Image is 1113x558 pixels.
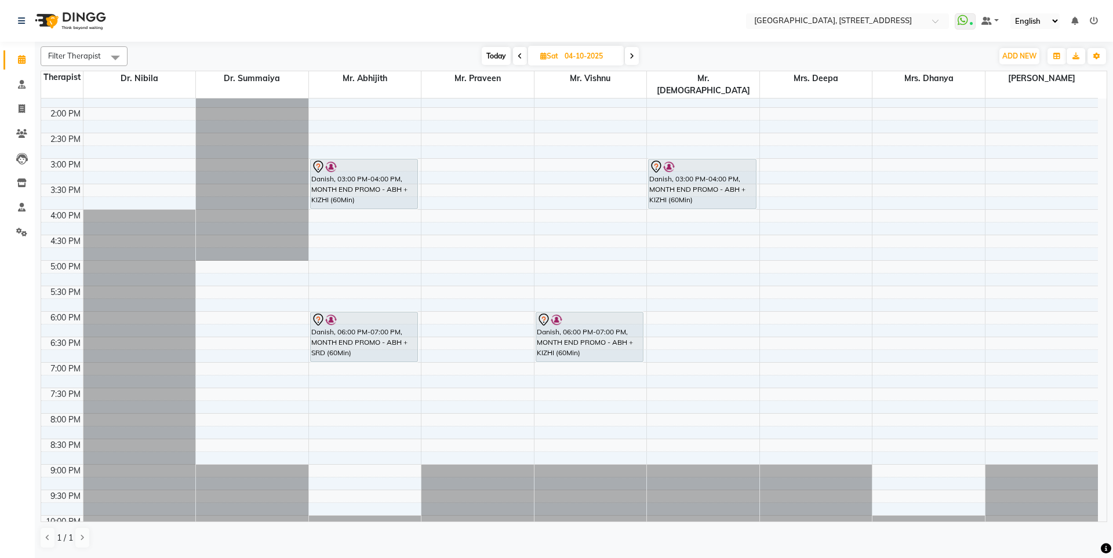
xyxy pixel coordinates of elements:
[309,71,421,86] span: Mr. Abhijith
[83,71,196,86] span: Dr. Nibila
[48,286,83,298] div: 5:30 PM
[561,48,619,65] input: 2025-10-04
[48,261,83,273] div: 5:00 PM
[872,71,985,86] span: Mrs. Dhanya
[537,52,561,60] span: Sat
[48,363,83,375] div: 7:00 PM
[48,337,83,349] div: 6:30 PM
[41,71,83,83] div: Therapist
[48,108,83,120] div: 2:00 PM
[48,51,101,60] span: Filter Therapist
[311,312,418,362] div: Danish, 06:00 PM-07:00 PM, MONTH END PROMO - ABH + SRD (60Min)
[760,71,872,86] span: Mrs. Deepa
[421,71,534,86] span: Mr. Praveen
[536,312,643,362] div: Danish, 06:00 PM-07:00 PM, MONTH END PROMO - ABH + KIZHI (60Min)
[43,516,83,528] div: 10:00 PM
[57,532,73,544] span: 1 / 1
[48,465,83,477] div: 9:00 PM
[999,48,1039,64] button: ADD NEW
[48,184,83,196] div: 3:30 PM
[534,71,647,86] span: Mr. Vishnu
[48,388,83,400] div: 7:30 PM
[48,439,83,451] div: 8:30 PM
[482,47,511,65] span: Today
[647,71,759,98] span: Mr. [DEMOGRAPHIC_DATA]
[48,133,83,145] div: 2:30 PM
[48,414,83,426] div: 8:00 PM
[48,312,83,324] div: 6:00 PM
[48,159,83,171] div: 3:00 PM
[649,159,756,209] div: Danish, 03:00 PM-04:00 PM, MONTH END PROMO - ABH + KIZHI (60Min)
[48,490,83,502] div: 9:30 PM
[30,5,109,37] img: logo
[985,71,1098,86] span: [PERSON_NAME]
[48,210,83,222] div: 4:00 PM
[311,159,418,209] div: Danish, 03:00 PM-04:00 PM, MONTH END PROMO - ABH + KIZHI (60Min)
[1002,52,1036,60] span: ADD NEW
[48,235,83,247] div: 4:30 PM
[196,71,308,86] span: Dr. Summaiya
